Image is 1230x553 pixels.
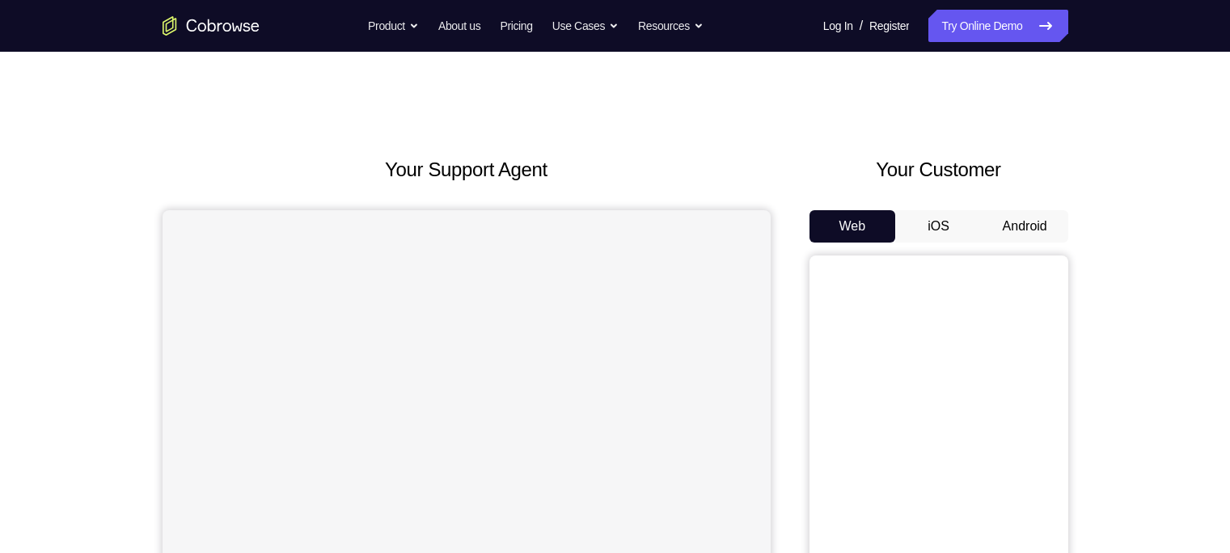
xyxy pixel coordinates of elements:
a: Try Online Demo [928,10,1067,42]
span: / [860,16,863,36]
button: Android [982,210,1068,243]
a: Pricing [500,10,532,42]
h2: Your Customer [809,155,1068,184]
a: About us [438,10,480,42]
button: Product [368,10,419,42]
a: Log In [823,10,853,42]
a: Register [869,10,909,42]
a: Go to the home page [163,16,260,36]
button: Resources [638,10,704,42]
button: Use Cases [552,10,619,42]
button: iOS [895,210,982,243]
button: Web [809,210,896,243]
h2: Your Support Agent [163,155,771,184]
